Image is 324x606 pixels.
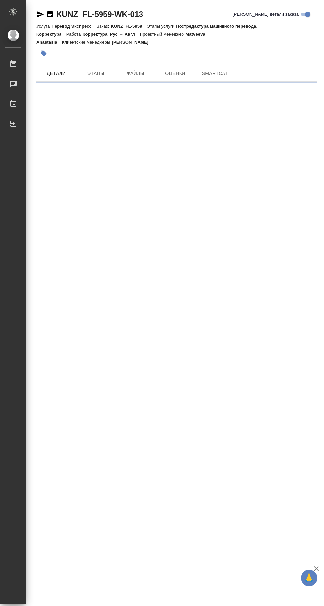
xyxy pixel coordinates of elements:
[36,46,51,60] button: Добавить тэг
[147,24,176,29] p: Этапы услуги
[301,570,317,586] button: 🙏
[66,32,83,37] p: Работа
[304,571,315,585] span: 🙏
[46,10,54,18] button: Скопировать ссылку
[199,69,231,78] span: SmartCat
[36,10,44,18] button: Скопировать ссылку для ЯМессенджера
[36,24,51,29] p: Услуга
[112,40,153,45] p: [PERSON_NAME]
[159,69,191,78] span: Оценки
[97,24,111,29] p: Заказ:
[36,32,205,45] p: Matveeva Anastasia
[51,24,97,29] p: Перевод Экспресс
[56,10,143,19] a: KUNZ_FL-5959-WK-013
[82,32,140,37] p: Корректура, Рус → Англ
[80,69,112,78] span: Этапы
[111,24,147,29] p: KUNZ_FL-5959
[233,11,299,18] span: [PERSON_NAME] детали заказа
[40,69,72,78] span: Детали
[140,32,185,37] p: Проектный менеджер
[120,69,151,78] span: Файлы
[62,40,112,45] p: Клиентские менеджеры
